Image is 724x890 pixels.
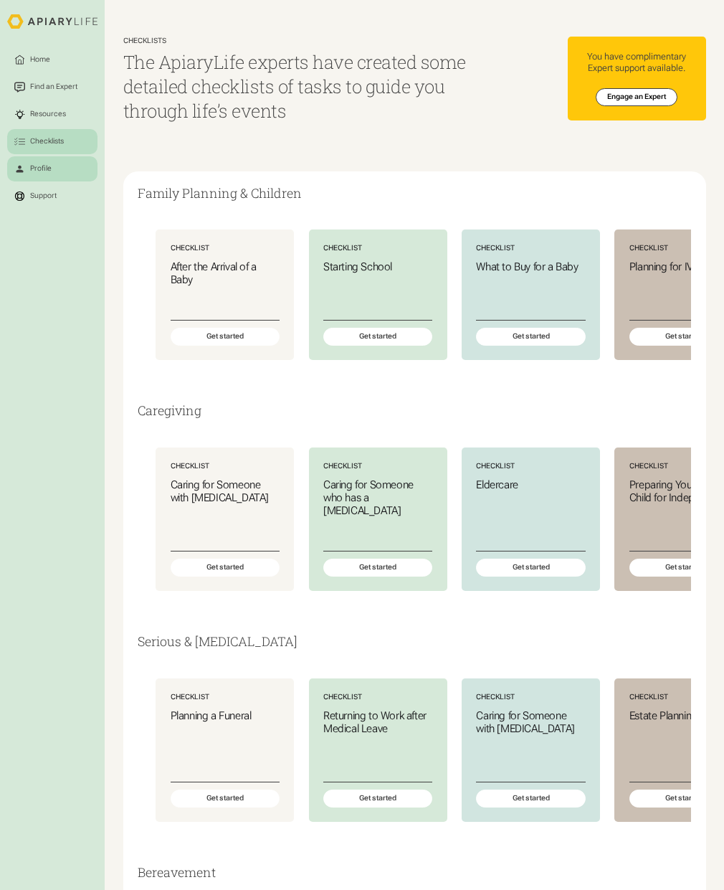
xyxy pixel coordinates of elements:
a: ChecklistStarting SchoolGet started [309,229,447,361]
div: Checklist [171,462,280,471]
div: Get started [171,559,280,577]
div: Checklists [28,136,65,147]
h3: Planning a Funeral [171,709,280,722]
div: Get started [323,790,432,808]
h2: Caregiving [138,404,691,418]
h2: Serious & [MEDICAL_DATA] [138,635,691,649]
div: Checklist [476,462,585,471]
div: Get started [171,328,280,346]
div: Checklist [323,693,432,702]
h3: What to Buy for a Baby [476,260,585,273]
div: You have complimentary Expert support available. [575,51,699,74]
div: Checklist [171,244,280,253]
h3: Starting School [323,260,432,273]
a: ChecklistCaring for Someone with [MEDICAL_DATA]Get started [462,678,600,823]
a: Profile [7,156,97,182]
div: Find an Expert [28,82,79,93]
div: Home [28,55,52,65]
div: Get started [476,790,585,808]
h2: Family Planning & Children [138,186,691,201]
div: Get started [323,559,432,577]
h1: The ApiaryLife experts have created some detailed checklists of tasks to guide you through life’s... [123,49,473,123]
div: Resources [28,109,67,120]
h3: Returning to Work after Medical Leave [323,709,432,736]
a: ChecklistWhat to Buy for a BabyGet started [462,229,600,361]
div: Checklist [171,693,280,702]
h3: Eldercare [476,478,585,491]
div: Get started [476,559,585,577]
div: Checklist [323,462,432,471]
div: Get started [476,328,585,346]
a: ChecklistAfter the Arrival of a BabyGet started [156,229,294,361]
div: Profile [28,164,53,174]
a: ChecklistCaring for Someone with [MEDICAL_DATA]Get started [156,448,294,592]
a: Engage an Expert [596,88,677,106]
h3: Caring for Someone with [MEDICAL_DATA] [171,478,280,505]
a: ChecklistEldercareGet started [462,448,600,592]
a: ChecklistReturning to Work after Medical LeaveGet started [309,678,447,823]
div: Get started [323,328,432,346]
h3: Caring for Someone who has a [MEDICAL_DATA] [323,478,432,518]
a: Support [7,184,97,209]
div: Checklist [476,693,585,702]
a: Find an Expert [7,75,97,100]
div: Checklists [123,37,473,46]
a: ChecklistCaring for Someone who has a [MEDICAL_DATA]Get started [309,448,447,592]
div: Get started [171,790,280,808]
a: Resources [7,102,97,128]
a: ChecklistPlanning a FuneralGet started [156,678,294,823]
h3: After the Arrival of a Baby [171,260,280,287]
h2: Bereavement [138,866,691,880]
div: Checklist [323,244,432,253]
div: Checklist [476,244,585,253]
a: Checklists [7,129,97,155]
h3: Caring for Someone with [MEDICAL_DATA] [476,709,585,736]
div: Support [28,191,58,202]
a: Home [7,47,97,73]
